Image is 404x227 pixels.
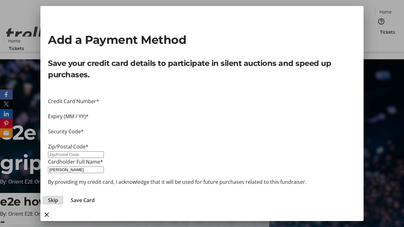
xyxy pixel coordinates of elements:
[48,113,89,120] label: Expiry (MM / YY)*
[48,178,356,186] p: By providing my credit card, I acknowledge that it will be used for future purchases related to t...
[48,31,356,48] h2: Add a Payment Method
[40,208,53,221] button: close
[48,120,356,128] iframe: Secure expiration date input frame
[48,105,356,113] iframe: Secure card number input frame
[48,128,84,135] label: Security Code*
[43,196,63,204] button: Skip
[48,196,58,204] span: Skip
[48,135,356,143] iframe: Secure CVC input frame
[71,196,95,204] span: Save Card
[48,158,103,165] label: Cardholder Full Name*
[48,143,88,150] label: Zip/Postal Code*
[48,166,104,173] input: Card Holder Name
[48,151,104,158] input: Zip/Postal Code
[48,58,356,80] p: Save your credit card details to participate in silent auctions and speed up purchases.
[66,196,100,204] button: Save Card
[48,98,99,105] label: Credit Card Number*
